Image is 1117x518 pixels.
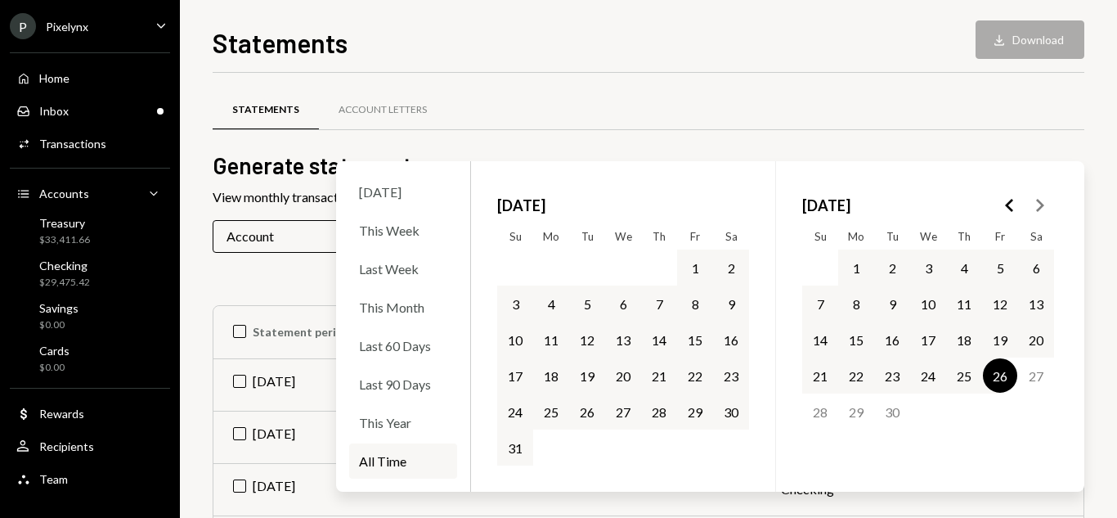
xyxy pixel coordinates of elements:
[803,322,837,357] button: Sunday, September 14th, 2025, selected
[349,174,457,209] div: [DATE]
[642,394,676,429] button: Thursday, August 28th, 2025, selected
[1019,322,1053,357] button: Saturday, September 20th, 2025, selected
[10,211,170,250] a: Treasury$33,411.66
[39,344,70,358] div: Cards
[10,296,170,336] a: Savings$0.00
[983,322,1017,357] button: Friday, September 19th, 2025, selected
[39,216,90,230] div: Treasury
[995,191,1025,220] button: Go to the Previous Month
[642,286,676,321] button: Thursday, August 7th, 2025, selected
[606,358,640,393] button: Wednesday, August 20th, 2025, selected
[533,223,569,250] th: Monday
[714,250,748,285] button: Saturday, August 2nd, 2025, selected
[802,223,1054,466] table: September 2025
[713,223,749,250] th: Saturday
[497,187,545,223] span: [DATE]
[39,318,79,332] div: $0.00
[10,254,170,293] a: Checking$29,475.42
[349,444,457,479] div: All Time
[39,301,79,315] div: Savings
[1019,286,1053,321] button: Saturday, September 13th, 2025, selected
[803,358,837,393] button: Sunday, September 21st, 2025, selected
[10,96,170,125] a: Inbox
[39,276,90,290] div: $29,475.42
[714,286,748,321] button: Saturday, August 9th, 2025, selected
[10,431,170,461] a: Recipients
[232,103,299,117] div: Statements
[802,187,850,223] span: [DATE]
[498,430,532,465] button: Sunday, August 31st, 2025, selected
[946,223,982,250] th: Thursday
[911,358,945,393] button: Wednesday, September 24th, 2025, selected
[605,223,641,250] th: Wednesday
[569,223,605,250] th: Tuesday
[10,63,170,92] a: Home
[10,399,170,428] a: Rewards
[875,250,909,285] button: Tuesday, September 2nd, 2025, selected
[39,407,84,421] div: Rewards
[39,187,89,200] div: Accounts
[570,322,604,357] button: Tuesday, August 12th, 2025, selected
[349,367,457,402] div: Last 90 Days
[39,137,106,151] div: Transactions
[983,286,1017,321] button: Friday, September 12th, 2025, selected
[803,286,837,321] button: Sunday, September 7th, 2025, selected
[534,358,568,393] button: Monday, August 18th, 2025, selected
[213,150,1084,182] h2: Generate statement
[839,358,873,393] button: Monday, September 22nd, 2025, selected
[1025,191,1054,220] button: Go to the Next Month
[1019,358,1053,393] button: Saturday, September 27th, 2025
[839,250,873,285] button: Monday, September 1st, 2025, selected
[10,339,170,378] a: Cards$0.00
[10,178,170,208] a: Accounts
[838,223,874,250] th: Monday
[911,322,945,357] button: Wednesday, September 17th, 2025, selected
[39,104,69,118] div: Inbox
[213,26,348,59] h1: Statements
[606,322,640,357] button: Wednesday, August 13th, 2025, selected
[606,286,640,321] button: Wednesday, August 6th, 2025, selected
[983,358,1017,393] button: Today, Friday, September 26th, 2025, selected
[349,251,457,286] div: Last Week
[534,322,568,357] button: Monday, August 11th, 2025, selected
[606,394,640,429] button: Wednesday, August 27th, 2025, selected
[642,322,676,357] button: Thursday, August 14th, 2025, selected
[349,290,457,325] div: This Month
[46,20,88,34] div: Pixelynx
[498,394,532,429] button: Sunday, August 24th, 2025, selected
[534,394,568,429] button: Monday, August 25th, 2025, selected
[947,286,981,321] button: Thursday, September 11th, 2025, selected
[839,394,873,429] button: Monday, September 29th, 2025
[983,250,1017,285] button: Friday, September 5th, 2025, selected
[911,286,945,321] button: Wednesday, September 10th, 2025, selected
[10,13,36,39] div: P
[497,223,533,250] th: Sunday
[642,358,676,393] button: Thursday, August 21st, 2025, selected
[678,322,712,357] button: Friday, August 15th, 2025, selected
[678,250,712,285] button: Friday, August 1st, 2025, selected
[570,358,604,393] button: Tuesday, August 19th, 2025, selected
[947,358,981,393] button: Thursday, September 25th, 2025, selected
[339,103,427,117] div: Account Letters
[570,286,604,321] button: Tuesday, August 5th, 2025, selected
[10,464,170,493] a: Team
[319,89,446,131] a: Account Letters
[911,250,945,285] button: Wednesday, September 3rd, 2025, selected
[1019,250,1053,285] button: Saturday, September 6th, 2025, selected
[947,250,981,285] button: Thursday, September 4th, 2025, selected
[349,405,457,440] div: This Year
[678,394,712,429] button: Friday, August 29th, 2025, selected
[39,233,90,247] div: $33,411.66
[213,220,649,253] div: Account
[534,286,568,321] button: Monday, August 4th, 2025, selected
[678,286,712,321] button: Friday, August 8th, 2025, selected
[39,71,70,85] div: Home
[349,213,457,248] div: This Week
[714,322,748,357] button: Saturday, August 16th, 2025, selected
[498,286,532,321] button: Sunday, August 3rd, 2025, selected
[714,358,748,393] button: Saturday, August 23rd, 2025, selected
[947,322,981,357] button: Thursday, September 18th, 2025, selected
[875,322,909,357] button: Tuesday, September 16th, 2025, selected
[641,223,677,250] th: Thursday
[213,89,319,131] a: Statements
